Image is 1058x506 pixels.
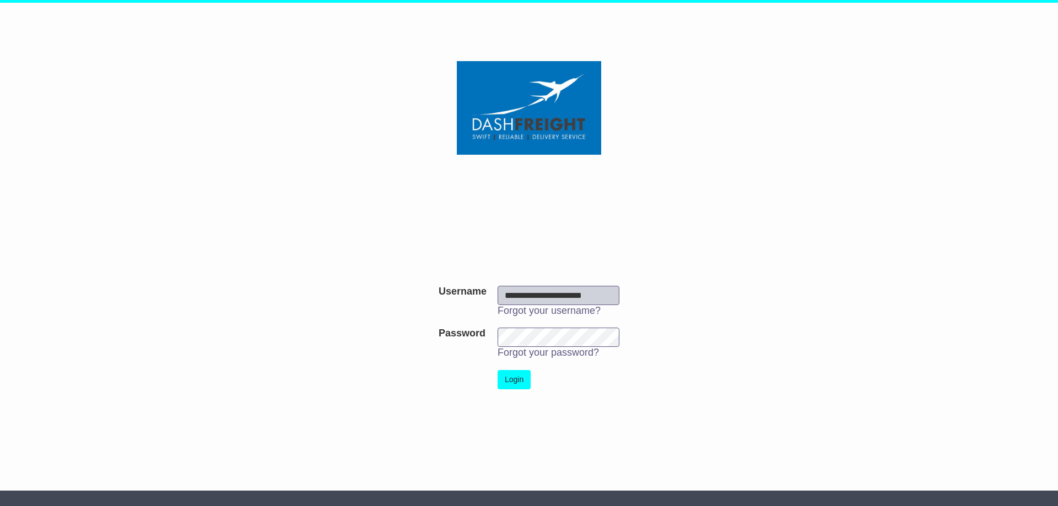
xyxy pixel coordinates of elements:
[498,370,531,389] button: Login
[498,305,601,316] a: Forgot your username?
[439,328,485,340] label: Password
[457,61,601,155] img: Dash Freight
[498,347,599,358] a: Forgot your password?
[439,286,487,298] label: Username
